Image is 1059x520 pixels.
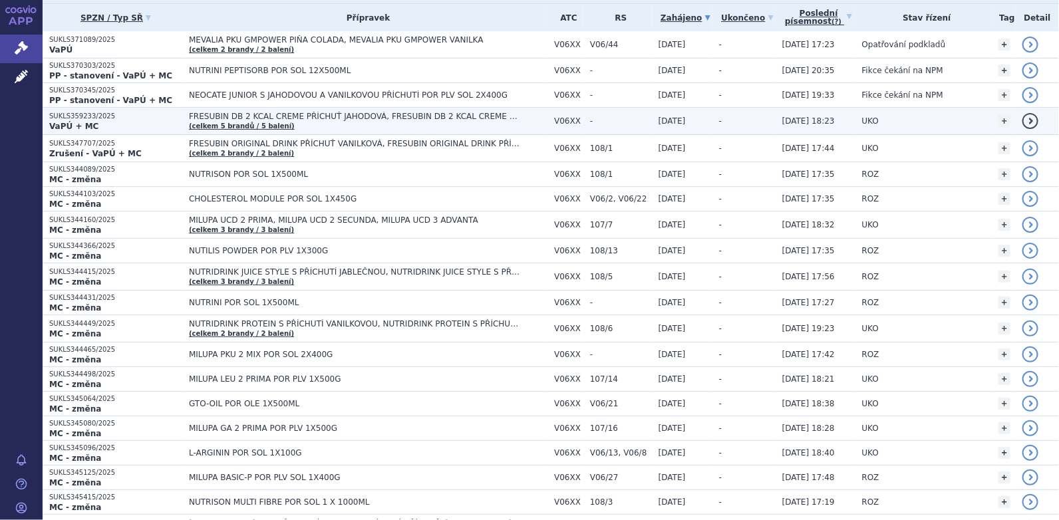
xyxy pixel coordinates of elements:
[189,170,522,179] span: NUTRISON POR SOL 1X500ML
[49,122,98,131] strong: VaPÚ + MC
[554,272,583,281] span: V06XX
[782,246,835,255] span: [DATE] 17:35
[189,215,522,225] span: MILUPA UCD 2 PRIMA, MILUPA UCD 2 SECUNDA, MILUPA UCD 3 ADVANTA
[49,329,101,338] strong: MC - změna
[189,298,522,307] span: NUTRINI POR SOL 1X500ML
[719,66,722,75] span: -
[49,175,101,184] strong: MC - změna
[862,424,879,433] span: UKO
[49,139,182,148] p: SUKLS347707/2025
[590,350,652,359] span: -
[554,40,583,49] span: V06XX
[590,90,652,100] span: -
[998,398,1010,410] a: +
[590,40,652,49] span: V06/44
[782,144,835,153] span: [DATE] 17:44
[855,4,992,31] th: Stav řízení
[189,497,522,507] span: NUTRISON MULTI FIBRE POR SOL 1 X 1000ML
[659,424,686,433] span: [DATE]
[590,298,652,307] span: -
[719,90,722,100] span: -
[49,454,101,463] strong: MC - změna
[189,226,294,233] a: (celkem 3 brandy / 3 balení)
[719,272,722,281] span: -
[719,324,722,333] span: -
[1022,469,1038,485] a: detail
[659,170,686,179] span: [DATE]
[189,399,522,408] span: GTO-OIL POR OLE 1X500ML
[782,4,855,31] a: Poslednípísemnost(?)
[554,144,583,153] span: V06XX
[659,324,686,333] span: [DATE]
[189,374,522,384] span: MILUPA LEU 2 PRIMA POR PLV 1X500G
[659,220,686,229] span: [DATE]
[719,170,722,179] span: -
[590,374,652,384] span: 107/14
[49,277,101,287] strong: MC - změna
[862,374,879,384] span: UKO
[49,370,182,379] p: SUKLS344498/2025
[182,4,547,31] th: Přípravek
[590,194,652,203] span: V06/2, V06/22
[49,267,182,277] p: SUKLS344415/2025
[998,447,1010,459] a: +
[554,473,583,482] span: V06XX
[782,473,835,482] span: [DATE] 17:48
[1022,87,1038,103] a: detail
[782,220,835,229] span: [DATE] 18:32
[554,350,583,359] span: V06XX
[782,350,835,359] span: [DATE] 17:42
[554,324,583,333] span: V06XX
[782,424,835,433] span: [DATE] 18:28
[590,170,652,179] span: 108/1
[1022,140,1038,156] a: detail
[1022,113,1038,129] a: detail
[49,199,101,209] strong: MC - změna
[862,350,879,359] span: ROZ
[189,90,522,100] span: NEOCATE JUNIOR S JAHODOVOU A VANILKOVOU PŘÍCHUTÍ POR PLV SOL 2X400G
[782,272,835,281] span: [DATE] 17:56
[862,90,943,100] span: Fikce čekání na NPM
[862,144,879,153] span: UKO
[1022,243,1038,259] a: detail
[719,116,722,126] span: -
[554,399,583,408] span: V06XX
[719,448,722,457] span: -
[49,61,182,70] p: SUKLS370303/2025
[189,330,294,337] a: (celkem 2 brandy / 2 balení)
[862,66,943,75] span: Fikce čekání na NPM
[782,324,835,333] span: [DATE] 19:23
[782,448,835,457] span: [DATE] 18:40
[554,424,583,433] span: V06XX
[1022,346,1038,362] a: detail
[590,324,652,333] span: 108/6
[998,471,1010,483] a: +
[998,65,1010,76] a: +
[49,503,101,512] strong: MC - změna
[554,116,583,126] span: V06XX
[590,399,652,408] span: V06/21
[189,424,522,433] span: MILUPA GA 2 PRIMA POR PLV 1X500G
[590,448,652,457] span: V06/13, V06/8
[554,90,583,100] span: V06XX
[49,419,182,428] p: SUKLS345080/2025
[998,297,1010,309] a: +
[659,399,686,408] span: [DATE]
[659,298,686,307] span: [DATE]
[49,444,182,453] p: SUKLS345096/2025
[49,429,101,438] strong: MC - změna
[49,251,101,261] strong: MC - změna
[554,298,583,307] span: V06XX
[998,422,1010,434] a: +
[998,168,1010,180] a: +
[554,497,583,507] span: V06XX
[49,394,182,404] p: SUKLS345064/2025
[554,170,583,179] span: V06XX
[49,293,182,303] p: SUKLS344431/2025
[49,96,172,105] strong: PP - stanovení - VaPÚ + MC
[49,71,172,80] strong: PP - stanovení - VaPÚ + MC
[49,404,101,414] strong: MC - změna
[862,473,879,482] span: ROZ
[719,298,722,307] span: -
[189,350,522,359] span: MILUPA PKU 2 MIX POR SOL 2X400G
